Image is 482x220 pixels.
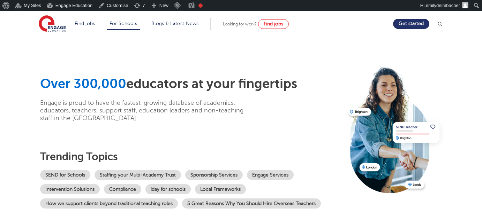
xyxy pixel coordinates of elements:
a: Staffing your Multi-Academy Trust [95,170,181,180]
span: emilydeimbacher [426,3,460,8]
a: Find jobs [75,21,95,26]
a: Get started [393,19,429,29]
a: Find jobs [258,19,289,29]
a: Local Frameworks [195,184,246,194]
a: Compliance [104,184,141,194]
a: 5 Great Reasons Why You Should Hire Overseas Teachers [182,198,321,209]
h3: Trending topics [40,150,343,163]
a: Blogs & Latest News [151,21,199,26]
a: iday for schools [145,184,191,194]
a: Sponsorship Services [185,170,243,180]
a: For Schools [110,21,137,26]
img: Engage Education [39,15,66,33]
a: Intervention Solutions [40,184,100,194]
span: Over 300,000 [40,76,126,91]
div: Needs improvement [198,3,203,8]
p: Engage is proud to have the fastest-growing database of academics, educators, teachers, support s... [40,99,255,122]
a: How we support clients beyond traditional teaching roles [40,198,178,209]
span: Find jobs [264,21,283,26]
h1: educators at your fingertips [40,76,343,92]
a: SEND for Schools [40,170,90,180]
span: Looking for work? [223,22,257,26]
a: Engage Services [247,170,294,180]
